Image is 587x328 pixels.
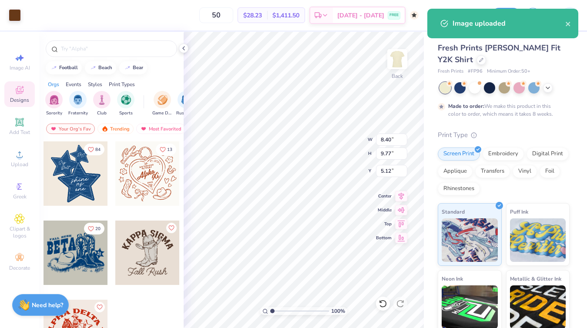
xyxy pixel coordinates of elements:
[136,124,185,134] div: Most Favorited
[45,91,63,117] div: filter for Sorority
[93,91,111,117] div: filter for Club
[156,144,176,155] button: Like
[49,95,59,105] img: Sorority Image
[68,91,88,117] div: filter for Fraternity
[176,91,196,117] button: filter button
[243,11,262,20] span: $28.23
[392,72,403,80] div: Back
[60,44,171,53] input: Try "Alpha"
[158,95,168,105] img: Game Day Image
[45,91,63,117] button: filter button
[68,110,88,117] span: Fraternity
[48,80,59,88] div: Orgs
[438,130,570,140] div: Print Type
[376,235,392,241] span: Bottom
[98,65,112,70] div: beach
[13,193,27,200] span: Greek
[10,97,29,104] span: Designs
[448,103,484,110] strong: Made to order:
[510,218,566,262] img: Puff Ink
[66,80,81,88] div: Events
[513,165,537,178] div: Vinyl
[95,227,101,231] span: 20
[46,110,62,117] span: Sorority
[84,223,104,234] button: Like
[11,161,28,168] span: Upload
[176,91,196,117] div: filter for Rush & Bid
[88,80,102,88] div: Styles
[90,65,97,70] img: trend_line.gif
[376,193,392,199] span: Center
[468,68,483,75] span: # FP96
[94,302,105,312] button: Like
[32,301,63,309] strong: Need help?
[50,65,57,70] img: trend_line.gif
[119,61,147,74] button: bear
[46,61,82,74] button: football
[95,147,101,152] span: 84
[97,110,107,117] span: Club
[119,110,133,117] span: Sports
[199,7,233,23] input: – –
[50,126,57,132] img: most_fav.gif
[117,91,134,117] div: filter for Sports
[176,110,196,117] span: Rush & Bid
[442,218,498,262] img: Standard
[73,95,83,105] img: Fraternity Image
[442,207,465,216] span: Standard
[124,65,131,70] img: trend_line.gif
[152,110,172,117] span: Game Day
[181,95,191,105] img: Rush & Bid Image
[101,126,108,132] img: trending.gif
[152,91,172,117] div: filter for Game Day
[331,307,345,315] span: 100 %
[10,64,30,71] span: Image AI
[438,182,480,195] div: Rhinestones
[167,147,172,152] span: 13
[376,207,392,213] span: Middle
[59,65,78,70] div: football
[376,221,392,227] span: Top
[68,91,88,117] button: filter button
[389,12,399,18] span: FREE
[140,126,147,132] img: most_fav.gif
[442,274,463,283] span: Neon Ink
[4,225,35,239] span: Clipart & logos
[152,91,172,117] button: filter button
[97,95,107,105] img: Club Image
[9,129,30,136] span: Add Text
[85,61,116,74] button: beach
[438,165,473,178] div: Applique
[166,223,177,233] button: Like
[510,207,528,216] span: Puff Ink
[272,11,299,20] span: $1,411.50
[9,264,30,271] span: Decorate
[483,147,524,161] div: Embroidery
[475,165,510,178] div: Transfers
[46,124,95,134] div: Your Org's Fav
[121,95,131,105] img: Sports Image
[438,68,463,75] span: Fresh Prints
[84,144,104,155] button: Like
[389,50,406,68] img: Back
[540,165,560,178] div: Foil
[117,91,134,117] button: filter button
[453,18,565,29] div: Image uploaded
[438,147,480,161] div: Screen Print
[93,91,111,117] button: filter button
[97,124,134,134] div: Trending
[109,80,135,88] div: Print Types
[423,7,487,24] input: Untitled Design
[565,18,571,29] button: close
[510,274,561,283] span: Metallic & Glitter Ink
[337,11,384,20] span: [DATE] - [DATE]
[448,102,555,118] div: We make this product in this color to order, which means it takes 8 weeks.
[527,147,569,161] div: Digital Print
[487,68,530,75] span: Minimum Order: 50 +
[133,65,143,70] div: bear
